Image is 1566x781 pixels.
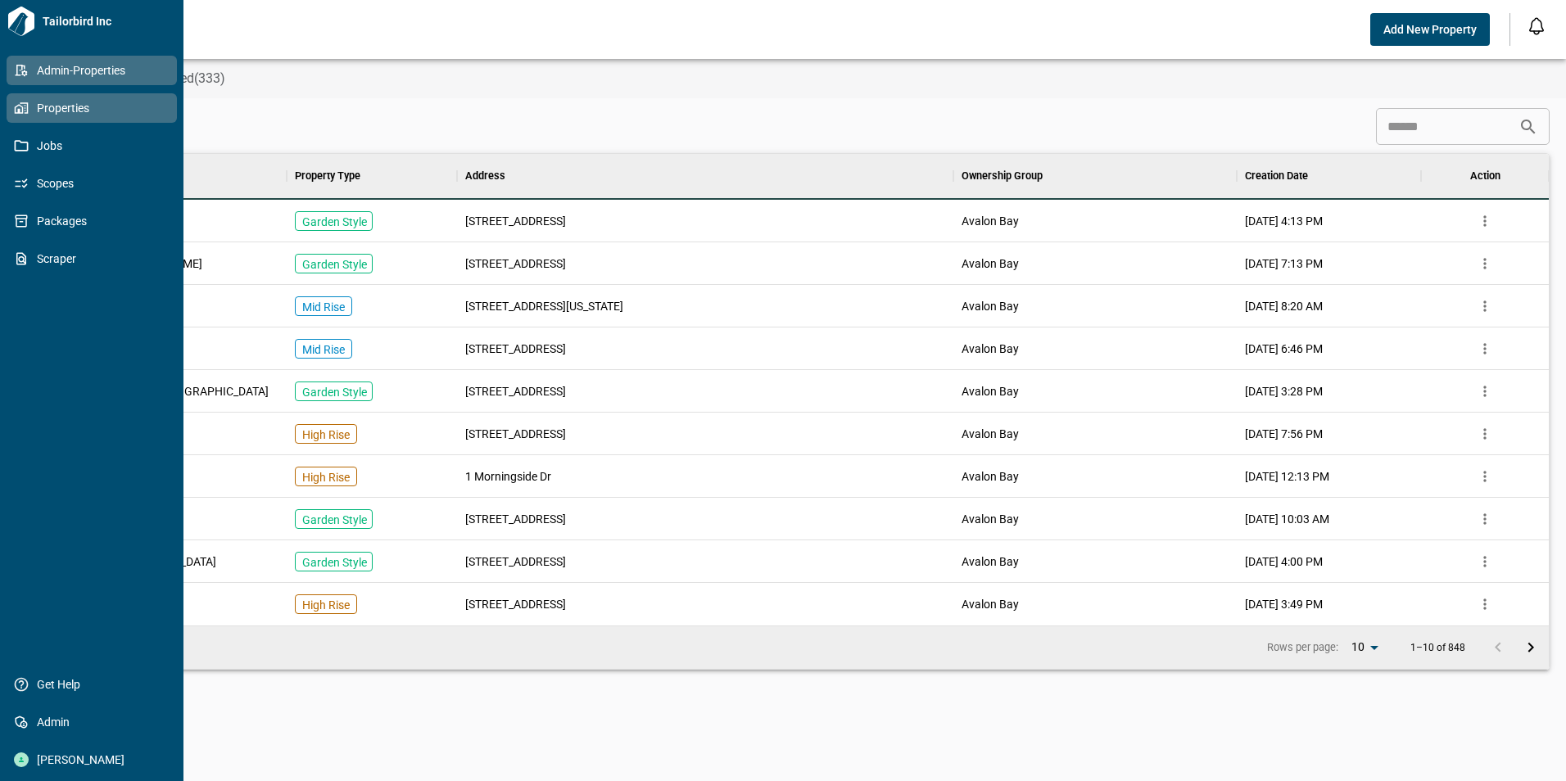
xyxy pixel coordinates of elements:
span: [STREET_ADDRESS] [465,213,566,229]
button: Open notification feed [1523,13,1550,39]
span: Jobs [29,138,161,154]
div: Creation Date [1237,153,1421,199]
p: Mid Rise [302,341,345,358]
div: Action [1470,153,1500,199]
span: Scopes [29,175,161,192]
span: [DATE] 3:49 PM [1245,596,1323,612]
a: Scopes [7,169,177,198]
p: Mid Rise [302,299,345,315]
span: Archived(333) [144,70,225,87]
span: Properties [29,100,161,116]
span: [DATE] 4:00 PM [1245,553,1323,570]
div: 10 [1345,635,1384,659]
span: Tailorbird Inc [36,13,177,29]
span: Avalon Bay [962,511,1019,527]
button: more [1473,507,1497,531]
span: [STREET_ADDRESS] [465,341,566,357]
span: Admin-Properties [29,62,161,79]
p: High Rise [302,597,350,613]
span: Scraper [29,251,161,267]
button: more [1473,379,1497,404]
div: Ownership Group [953,153,1237,199]
span: [DATE] 3:28 PM [1245,383,1323,400]
p: Rows per page: [1267,640,1338,655]
div: Ownership Group [962,153,1043,199]
button: Add New Property [1370,13,1490,46]
span: [STREET_ADDRESS] [465,383,566,400]
div: Property Type [287,153,457,199]
span: [DATE] 7:56 PM [1245,426,1323,442]
button: more [1473,336,1497,361]
div: Address [457,153,953,199]
span: Avalon Bay [962,553,1019,570]
span: Avalon Bay [962,341,1019,357]
span: [DATE] 12:13 PM [1245,468,1329,485]
span: Admin [29,714,161,730]
span: Avalon Bay [962,383,1019,400]
span: [PERSON_NAME] [29,752,161,768]
span: [STREET_ADDRESS] [465,511,566,527]
span: [DATE] 8:20 AM [1245,298,1323,314]
span: Avalon Bay [962,426,1019,442]
span: [DATE] 4:13 PM [1245,213,1323,229]
span: Avalon Bay [962,213,1019,229]
div: Address [465,153,505,199]
div: Property Name [60,153,287,199]
a: Packages [7,206,177,236]
span: [STREET_ADDRESS] [465,255,566,272]
span: 1 Morningside Dr [465,468,551,485]
span: [STREET_ADDRESS] [465,553,566,570]
a: Admin-Properties [7,56,177,85]
span: [DATE] 6:46 PM [1245,341,1323,357]
p: Garden Style [302,384,367,400]
span: [STREET_ADDRESS] [465,426,566,442]
button: more [1473,209,1497,233]
a: Scraper [7,244,177,273]
span: Packages [29,213,161,229]
div: Creation Date [1245,153,1308,199]
a: Jobs [7,131,177,160]
span: Add New Property [1383,21,1477,38]
span: Avalon Bay [962,255,1019,272]
div: Action [1421,153,1549,199]
span: Avalon Bay [962,596,1019,612]
button: more [1473,592,1497,616]
div: Property Type [295,153,360,199]
a: Admin [7,707,177,737]
p: Garden Style [302,512,367,528]
p: High Rise [302,469,350,485]
span: [STREET_ADDRESS][US_STATE] [465,298,623,314]
p: High Rise [302,427,350,443]
button: more [1473,294,1497,318]
button: Go to next page [1514,631,1547,664]
a: Properties [7,93,177,123]
button: more [1473,549,1497,574]
p: 1–10 of 848 [1410,643,1465,653]
span: Avalon Bay [962,298,1019,314]
button: more [1473,251,1497,276]
button: more [1473,464,1497,489]
span: [STREET_ADDRESS] [465,596,566,612]
span: Avalon Bay [962,468,1019,485]
p: Garden Style [302,554,367,571]
span: [DATE] 10:03 AM [1245,511,1329,527]
span: Get Help [29,676,161,693]
p: Garden Style [302,214,367,230]
span: [DATE] 7:13 PM [1245,255,1323,272]
div: base tabs [43,59,1566,98]
button: more [1473,422,1497,446]
p: Garden Style [302,256,367,273]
